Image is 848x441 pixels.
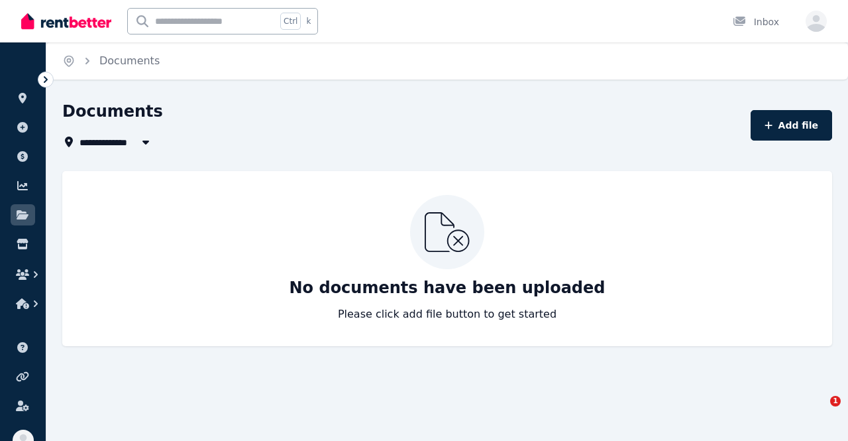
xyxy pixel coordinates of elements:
a: Documents [99,54,160,67]
span: k [306,16,311,27]
div: Inbox [733,15,779,29]
p: No documents have been uploaded [290,277,606,298]
p: Please click add file button to get started [338,306,556,322]
nav: Breadcrumb [46,42,176,80]
span: Ctrl [280,13,301,30]
span: 1 [830,396,841,407]
iframe: Intercom live chat [803,396,835,428]
h1: Documents [62,101,163,122]
button: Add file [751,110,832,141]
img: RentBetter [21,11,111,31]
